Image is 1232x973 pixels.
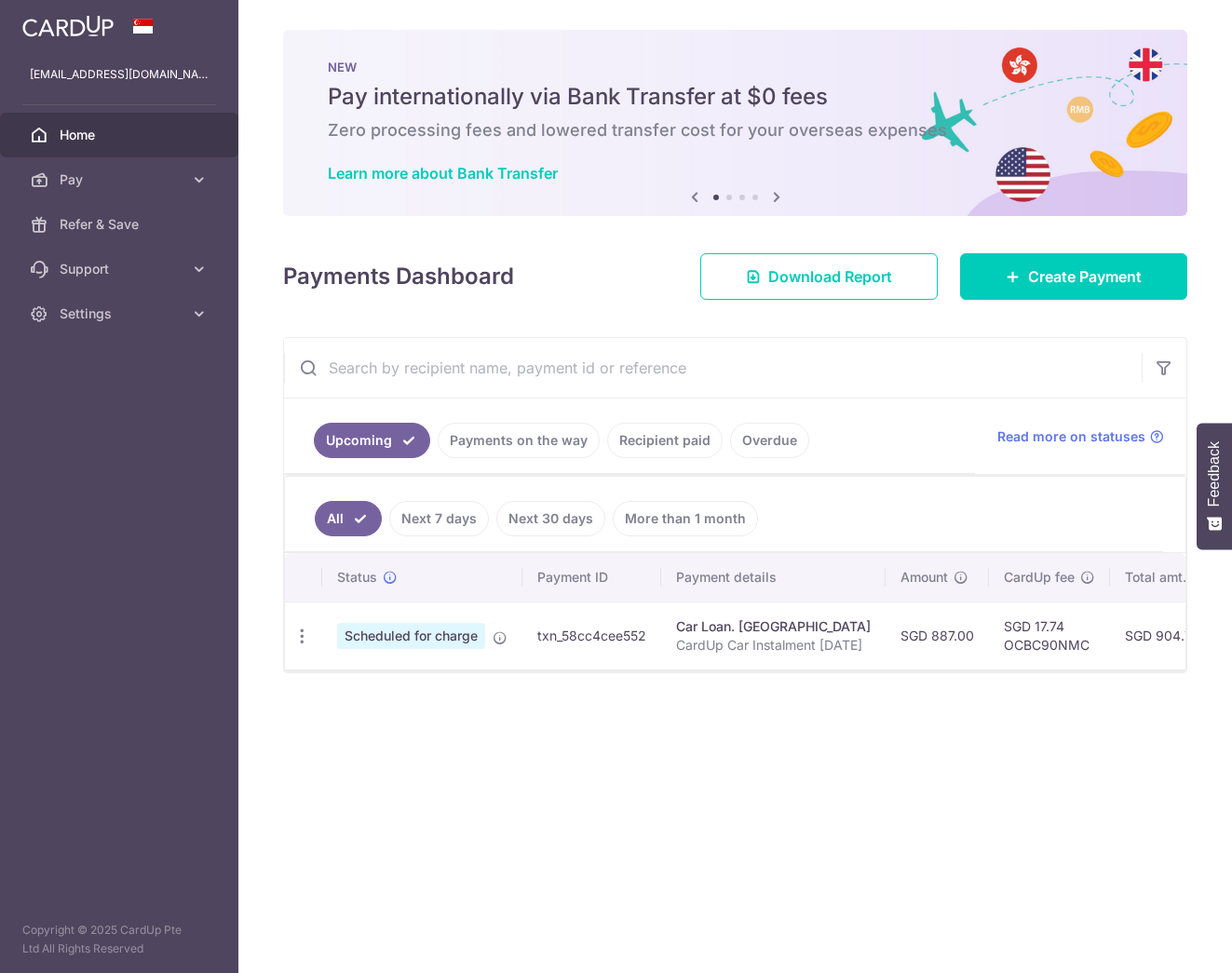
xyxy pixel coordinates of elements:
[284,338,1142,398] input: Search by recipient name, payment id or reference
[60,215,183,234] span: Refer & Save
[676,636,871,655] p: CardUp Car Instalment [DATE]
[389,501,489,536] a: Next 7 days
[997,427,1164,446] a: Read more on statuses
[900,568,948,587] span: Amount
[1110,601,1222,669] td: SGD 904.74
[328,119,1143,142] h6: Zero processing fees and lowered transfer cost for your overseas expenses
[60,126,183,144] span: Home
[496,501,605,536] a: Next 30 days
[522,601,661,669] td: txn_58cc4cee552
[1206,441,1223,507] span: Feedback
[768,265,892,288] span: Download Report
[960,253,1187,300] a: Create Payment
[1125,568,1186,587] span: Total amt.
[315,501,382,536] a: All
[337,568,377,587] span: Status
[328,82,1143,112] h5: Pay internationally via Bank Transfer at $0 fees
[676,617,871,636] div: Car Loan. [GEOGRAPHIC_DATA]
[886,601,989,669] td: SGD 887.00
[328,164,558,182] a: Learn more about Bank Transfer
[613,501,758,536] a: More than 1 month
[30,65,209,84] p: [EMAIL_ADDRESS][DOMAIN_NAME]
[60,170,183,189] span: Pay
[730,423,809,458] a: Overdue
[997,427,1145,446] span: Read more on statuses
[522,553,661,601] th: Payment ID
[607,423,723,458] a: Recipient paid
[1004,568,1075,587] span: CardUp fee
[328,60,1143,74] p: NEW
[60,304,183,323] span: Settings
[337,623,485,649] span: Scheduled for charge
[60,260,183,278] span: Support
[1028,265,1142,288] span: Create Payment
[438,423,600,458] a: Payments on the way
[22,15,114,37] img: CardUp
[700,253,938,300] a: Download Report
[283,260,514,293] h4: Payments Dashboard
[989,601,1110,669] td: SGD 17.74 OCBC90NMC
[661,553,886,601] th: Payment details
[314,423,430,458] a: Upcoming
[283,30,1187,216] img: Bank transfer banner
[1197,423,1232,549] button: Feedback - Show survey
